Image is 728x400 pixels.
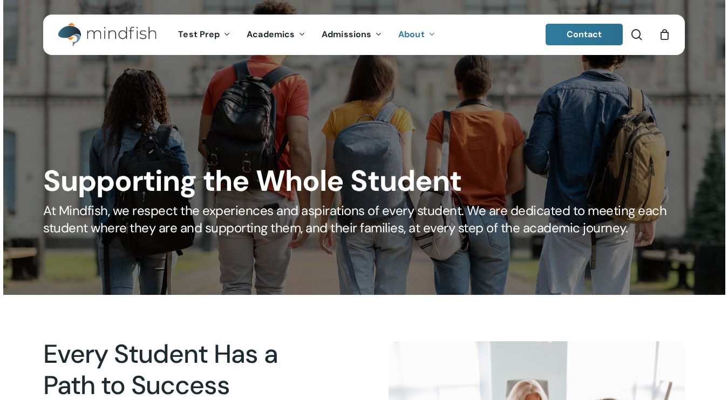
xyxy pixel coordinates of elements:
[43,164,685,198] h1: Supporting the Whole Student
[43,202,685,237] h5: At Mindfish, we respect the experiences and aspirations of every student. We are dedicated to mee...
[170,30,239,39] a: Test Prep
[239,30,314,39] a: Academics
[322,29,371,40] span: Admissions
[390,30,444,39] a: About
[314,30,390,39] a: Admissions
[546,24,623,45] a: Contact
[178,29,220,40] span: Test Prep
[658,29,670,40] a: Cart
[398,29,425,40] span: About
[170,15,443,55] nav: Main Menu
[247,29,295,40] span: Academics
[567,29,602,40] span: Contact
[43,15,685,55] header: Main Menu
